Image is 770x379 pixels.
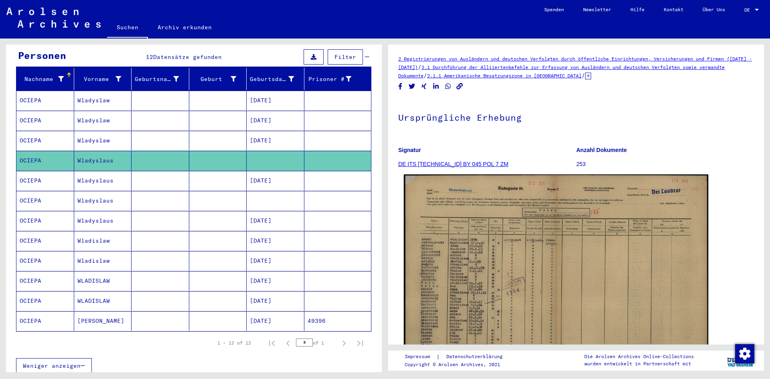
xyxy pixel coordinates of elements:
button: Next page [336,335,352,351]
p: Die Arolsen Archives Online-Collections [584,353,694,360]
mat-cell: [DATE] [247,271,304,291]
mat-cell: Wladyslaus [74,191,132,211]
a: Datenschutzerklärung [440,353,512,361]
img: Zustimmung ändern [735,344,754,363]
div: Geburt‏ [192,73,247,85]
mat-cell: 49396 [304,311,371,331]
mat-cell: OCIEPA [16,291,74,311]
p: Copyright © Arolsen Archives, 2021 [405,361,512,368]
mat-cell: Wladyslaus [74,151,132,170]
mat-cell: OCIEPA [16,211,74,231]
mat-cell: [DATE] [247,211,304,231]
mat-cell: WLADISLAW [74,291,132,311]
img: Arolsen_neg.svg [6,8,101,28]
div: Geburtsdatum [250,73,304,85]
span: 12 [146,53,153,61]
mat-cell: [DATE] [247,291,304,311]
a: 2.1 Durchführung der Alliiertenbefehle zur Erfassung von Ausländern und deutschen Verfolgten sowi... [398,64,725,79]
span: Datensätze gefunden [153,53,222,61]
mat-cell: OCIEPA [16,311,74,331]
mat-cell: OCIEPA [16,271,74,291]
mat-header-cell: Geburtsdatum [247,68,304,90]
mat-cell: OCIEPA [16,91,74,110]
mat-cell: Wladislaw [74,231,132,251]
button: Share on WhatsApp [444,81,452,91]
span: / [418,63,421,71]
div: Vorname [77,73,132,85]
div: Personen [18,48,66,63]
mat-cell: [DATE] [247,311,304,331]
span: Weniger anzeigen [23,362,81,369]
mat-cell: [DATE] [247,171,304,191]
a: Impressum [405,353,436,361]
button: Share on Xing [420,81,428,91]
mat-header-cell: Geburt‏ [189,68,247,90]
a: Suchen [107,18,148,39]
mat-cell: WLADISLAW [74,271,132,291]
button: Share on Twitter [408,81,416,91]
b: Signatur [398,147,421,153]
h1: Ursprüngliche Erhebung [398,99,754,134]
mat-header-cell: Prisoner # [304,68,371,90]
mat-cell: Wladyslaw [74,91,132,110]
div: Vorname [77,75,122,83]
p: wurden entwickelt in Partnerschaft mit [584,360,694,367]
div: Geburt‏ [192,75,237,83]
mat-cell: OCIEPA [16,231,74,251]
mat-cell: Wladyslaus [74,171,132,191]
button: Filter [328,49,363,65]
a: DE ITS [TECHNICAL_ID] BY 045 POL 7 ZM [398,161,509,167]
a: Archiv erkunden [148,18,221,37]
span: DE [744,7,753,13]
span: Filter [334,53,356,61]
mat-cell: Wladyslaus [74,211,132,231]
button: Last page [352,335,368,351]
button: Copy link [456,81,464,91]
div: Geburtsname [135,75,179,83]
mat-cell: OCIEPA [16,111,74,130]
mat-cell: Wladyslaw [74,111,132,130]
button: Share on Facebook [396,81,405,91]
mat-cell: [DATE] [247,251,304,271]
div: Nachname [20,73,74,85]
mat-cell: [DATE] [247,231,304,251]
mat-header-cell: Vorname [74,68,132,90]
b: Anzahl Dokumente [576,147,627,153]
mat-cell: [PERSON_NAME] [74,311,132,331]
mat-cell: OCIEPA [16,151,74,170]
span: / [582,72,585,79]
div: of 1 [296,339,336,347]
mat-header-cell: Geburtsname [132,68,189,90]
mat-cell: [DATE] [247,131,304,150]
mat-cell: OCIEPA [16,131,74,150]
p: 253 [576,160,754,168]
mat-cell: Wladyslaw [74,131,132,150]
mat-cell: Wladislaw [74,251,132,271]
mat-cell: OCIEPA [16,191,74,211]
div: Prisoner # [308,75,352,83]
a: 2.1.1 Amerikanische Besatzungszone in [GEOGRAPHIC_DATA] [427,73,582,79]
button: First page [264,335,280,351]
mat-cell: OCIEPA [16,251,74,271]
button: Share on LinkedIn [432,81,440,91]
span: / [423,72,427,79]
mat-header-cell: Nachname [16,68,74,90]
div: Geburtsname [135,73,189,85]
div: 1 – 12 of 12 [217,339,251,347]
mat-cell: [DATE] [247,91,304,110]
div: | [405,353,512,361]
a: 2 Registrierungen von Ausländern und deutschen Verfolgten durch öffentliche Einrichtungen, Versic... [398,56,752,70]
img: yv_logo.png [725,350,756,370]
div: Nachname [20,75,64,83]
div: Geburtsdatum [250,75,294,83]
button: Previous page [280,335,296,351]
mat-cell: [DATE] [247,111,304,130]
mat-cell: OCIEPA [16,171,74,191]
button: Weniger anzeigen [16,358,92,373]
div: Prisoner # [308,73,362,85]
